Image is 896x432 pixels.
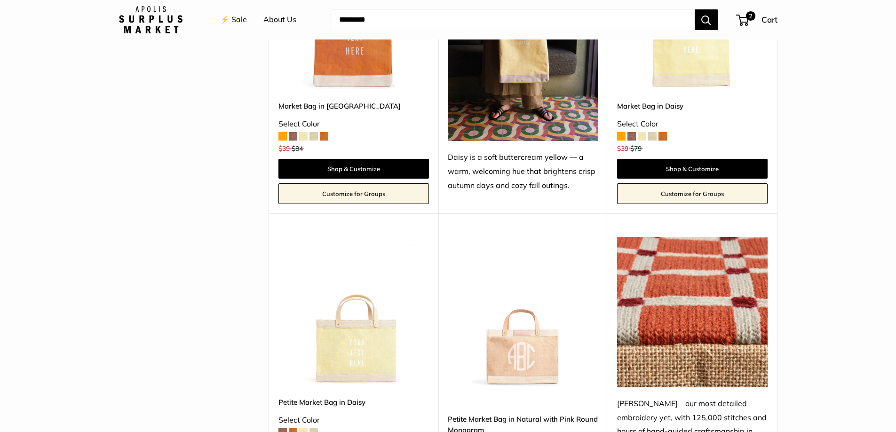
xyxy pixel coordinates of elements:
[278,101,429,111] a: Market Bag in [GEOGRAPHIC_DATA]
[695,9,718,30] button: Search
[278,183,429,204] a: Customize for Groups
[278,413,429,427] div: Select Color
[617,117,768,131] div: Select Color
[278,159,429,179] a: Shop & Customize
[617,101,768,111] a: Market Bag in Daisy
[630,144,642,153] span: $79
[448,150,598,193] div: Daisy is a soft buttercream yellow — a warm, welcoming hue that brightens crisp autumn days and c...
[617,159,768,179] a: Shop & Customize
[617,237,768,387] img: Chenille—our most detailed embroidery yet, with 125,000 stitches and hours of hand-guided craftsm...
[278,237,429,387] a: Petite Market Bag in DaisyPetite Market Bag in Daisy
[292,144,303,153] span: $84
[617,144,628,153] span: $39
[332,9,695,30] input: Search...
[278,397,429,408] a: Petite Market Bag in Daisy
[119,6,182,33] img: Apolis: Surplus Market
[278,144,290,153] span: $39
[737,12,777,27] a: 2 Cart
[278,237,429,387] img: Petite Market Bag in Daisy
[278,117,429,131] div: Select Color
[263,13,296,27] a: About Us
[761,15,777,24] span: Cart
[617,183,768,204] a: Customize for Groups
[448,237,598,387] a: description_Make it yours with monogram.Petite Market Bag in Natural with Pink Round Monogram
[448,237,598,387] img: description_Make it yours with monogram.
[745,11,755,21] span: 2
[220,13,247,27] a: ⚡️ Sale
